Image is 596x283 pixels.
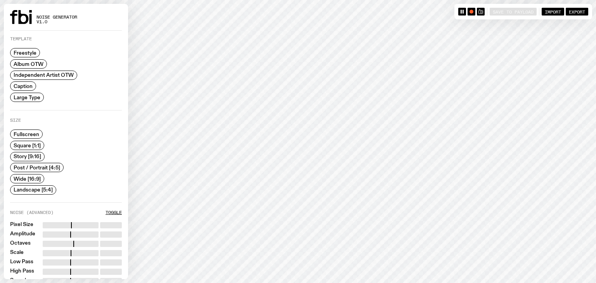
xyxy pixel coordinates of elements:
[10,269,34,275] label: High Pass
[10,37,32,41] label: Template
[10,250,24,256] label: Scale
[36,15,77,19] span: Noise Generator
[10,118,21,123] label: Size
[493,9,534,14] span: Save to Payload
[14,50,36,56] span: Freestyle
[14,94,40,100] span: Large Type
[10,222,33,228] label: Pixel Size
[36,20,77,24] span: v1.0
[10,211,54,215] label: Noise (Advanced)
[545,9,561,14] span: Import
[14,187,53,193] span: Landscape [5:4]
[14,131,39,137] span: Fullscreen
[14,142,41,148] span: Square [1:1]
[14,165,60,171] span: Post / Portrait [4:5]
[14,154,41,159] span: Story [9:16]
[490,8,537,16] button: Save to Payload
[566,8,588,16] button: Export
[10,259,33,266] label: Low Pass
[10,231,35,238] label: Amplitude
[542,8,564,16] button: Import
[14,83,33,89] span: Caption
[106,211,122,215] button: Toggle
[14,72,74,78] span: Independent Artist OTW
[569,9,585,14] span: Export
[14,61,43,67] span: Album OTW
[10,241,31,247] label: Octaves
[14,176,41,181] span: Wide [16:9]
